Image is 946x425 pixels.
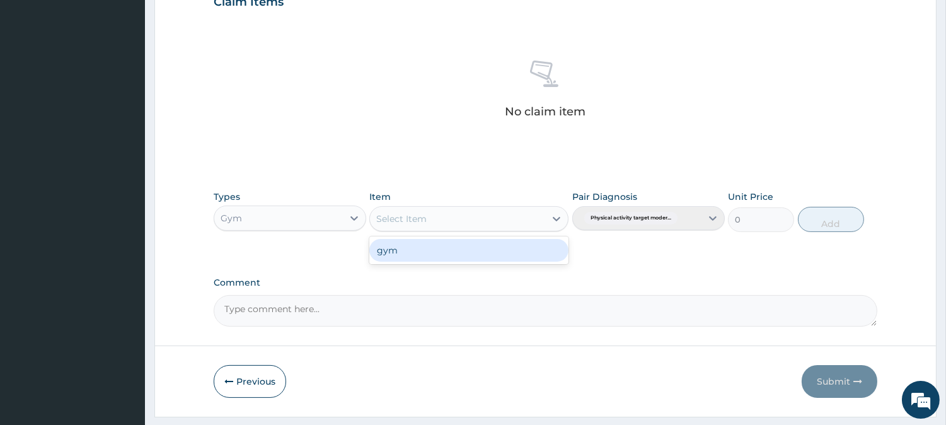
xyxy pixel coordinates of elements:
[23,63,51,95] img: d_794563401_company_1708531726252_794563401
[798,207,864,232] button: Add
[376,212,427,225] div: Select Item
[802,365,877,398] button: Submit
[73,131,174,258] span: We're online!
[728,190,773,203] label: Unit Price
[6,288,240,332] textarea: Type your message and hit 'Enter'
[66,71,212,87] div: Chat with us now
[214,192,240,202] label: Types
[207,6,237,37] div: Minimize live chat window
[214,365,286,398] button: Previous
[214,277,877,288] label: Comment
[221,212,242,224] div: Gym
[369,190,391,203] label: Item
[369,239,568,262] div: gym
[505,105,585,118] p: No claim item
[572,190,637,203] label: Pair Diagnosis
